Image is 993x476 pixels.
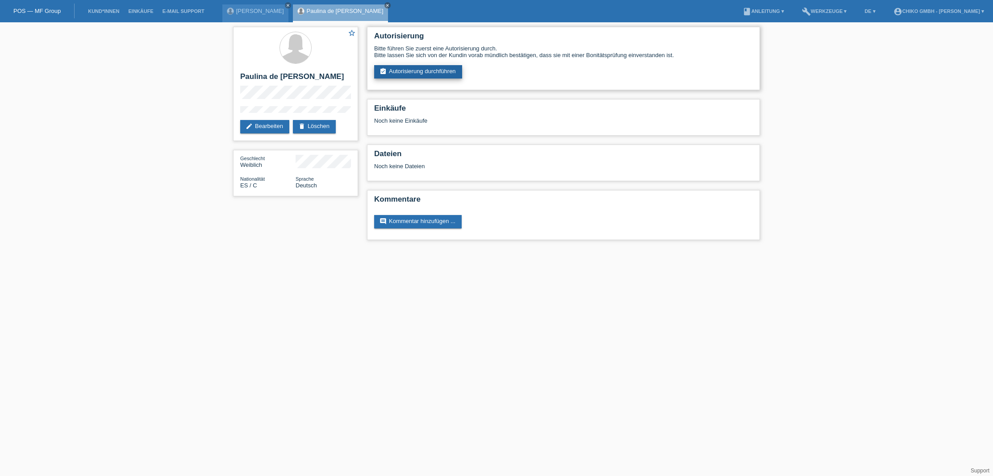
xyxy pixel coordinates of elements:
[738,8,789,14] a: bookAnleitung ▾
[374,45,753,58] div: Bitte führen Sie zuerst eine Autorisierung durch. Bitte lassen Sie sich von der Kundin vorab münd...
[83,8,124,14] a: Kund*innen
[374,195,753,208] h2: Kommentare
[743,7,751,16] i: book
[384,2,391,8] a: close
[240,182,257,189] span: Spanien / C / 07.09.2016
[374,163,647,170] div: Noch keine Dateien
[893,7,902,16] i: account_circle
[380,218,387,225] i: comment
[293,120,336,133] a: deleteLöschen
[374,65,462,79] a: assignment_turned_inAutorisierung durchführen
[374,104,753,117] h2: Einkäufe
[889,8,989,14] a: account_circleChiko GmbH - [PERSON_NAME] ▾
[13,8,61,14] a: POS — MF Group
[380,68,387,75] i: assignment_turned_in
[348,29,356,38] a: star_border
[374,215,462,228] a: commentKommentar hinzufügen ...
[158,8,209,14] a: E-Mail Support
[240,156,265,161] span: Geschlecht
[797,8,851,14] a: buildWerkzeuge ▾
[374,32,753,45] h2: Autorisierung
[285,2,291,8] a: close
[374,117,753,131] div: Noch keine Einkäufe
[296,182,317,189] span: Deutsch
[296,176,314,182] span: Sprache
[385,3,390,8] i: close
[286,3,290,8] i: close
[307,8,384,14] a: Paulina de [PERSON_NAME]
[240,155,296,168] div: Weiblich
[240,72,351,86] h2: Paulina de [PERSON_NAME]
[802,7,811,16] i: build
[348,29,356,37] i: star_border
[246,123,253,130] i: edit
[374,149,753,163] h2: Dateien
[860,8,880,14] a: DE ▾
[236,8,284,14] a: [PERSON_NAME]
[971,468,989,474] a: Support
[298,123,305,130] i: delete
[240,176,265,182] span: Nationalität
[240,120,289,133] a: editBearbeiten
[124,8,158,14] a: Einkäufe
